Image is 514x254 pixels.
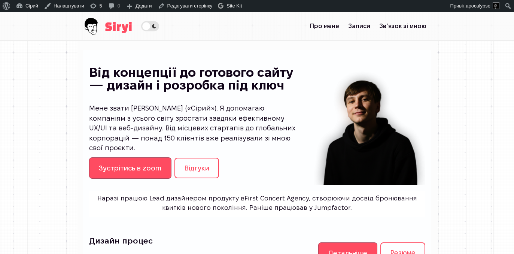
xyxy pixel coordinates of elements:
[89,103,300,153] p: Мене звати [PERSON_NAME] («Сірий»). Я допомагаю компаніям з усього світу зростати завдяки ефектив...
[89,66,300,91] h1: Від концепції до готового сайту — дизайн і розробка під ключ
[375,19,431,34] a: Звʼязок зі мною
[466,3,490,9] span: apocalypse
[89,235,251,247] h2: Дизайн процес
[89,194,425,212] p: Наразі працюю Lead дизайнером продукту в , створюючи досвід бронювання квитків нового покоління. ...
[89,157,172,179] a: Зустрітись в zoom
[344,19,375,34] a: Записи
[141,21,159,31] label: Theme switcher
[226,3,242,9] span: Site Kit
[244,195,309,202] a: First Concert Agency
[305,19,344,34] a: Про мене
[174,158,219,178] a: Відгуки
[83,12,132,40] img: Сірий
